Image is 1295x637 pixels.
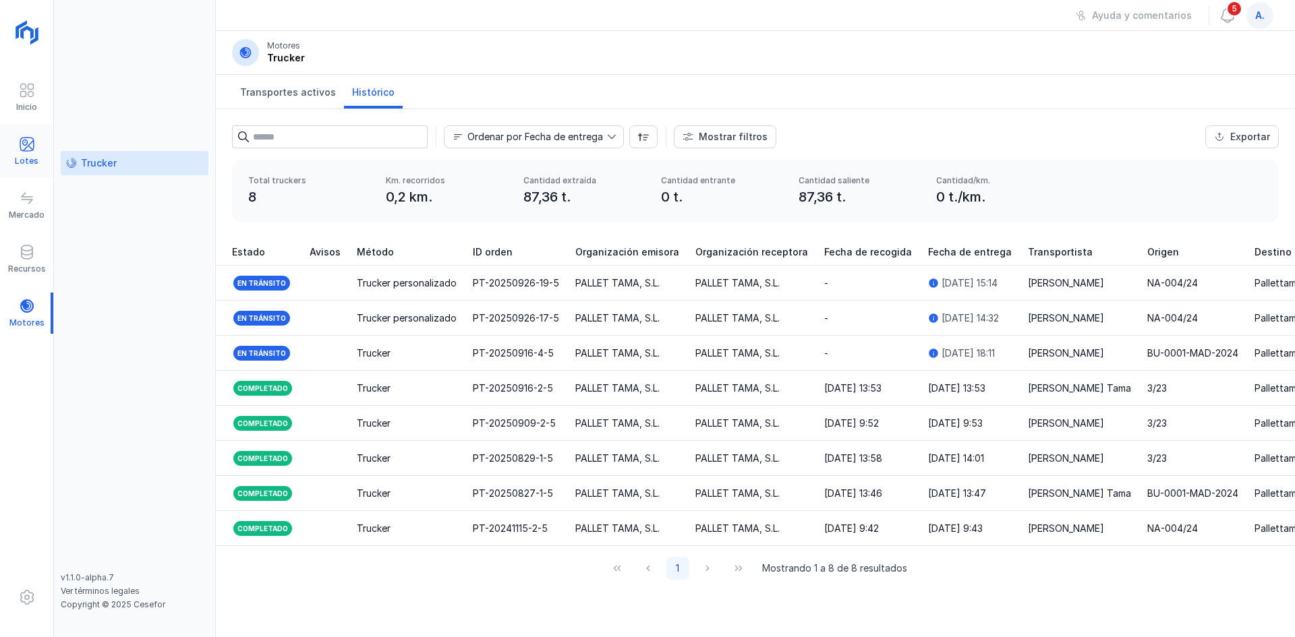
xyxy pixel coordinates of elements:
[824,346,828,360] div: -
[473,276,559,290] div: PT-20250926-19-5
[1147,522,1198,535] div: NA-004/24
[248,187,370,206] div: 8
[357,452,391,465] div: Trucker
[695,276,780,290] div: PALLET TAMA, S.L.
[61,586,140,596] a: Ver términos legales
[1028,346,1104,360] div: [PERSON_NAME]
[473,346,554,360] div: PT-20250916-4-5
[1147,276,1198,290] div: NA-004/24
[824,487,882,500] div: [DATE] 13:46
[61,599,208,610] div: Copyright © 2025 Cesefor
[575,311,660,325] div: PALLET TAMA, S.L.
[9,210,45,220] div: Mercado
[695,487,780,500] div: PALLET TAMA, S.L.
[674,125,776,148] button: Mostrar filtros
[1028,417,1104,430] div: [PERSON_NAME]
[695,522,780,535] div: PALLET TAMA, S.L.
[310,245,341,259] span: Avisos
[661,187,782,206] div: 0 t.
[1028,452,1104,465] div: [PERSON_NAME]
[928,417,983,430] div: [DATE] 9:53
[824,452,882,465] div: [DATE] 13:58
[473,245,513,259] span: ID orden
[1147,487,1238,500] div: BU-0001-MAD-2024
[695,245,808,259] span: Organización receptora
[473,452,553,465] div: PT-20250829-1-5
[824,311,828,325] div: -
[232,245,265,259] span: Estado
[232,75,344,109] a: Transportes activos
[232,274,291,292] div: En tránsito
[523,175,645,186] div: Cantidad extraída
[232,344,291,362] div: En tránsito
[473,417,556,430] div: PT-20250909-2-5
[824,276,828,290] div: -
[357,276,457,290] div: Trucker personalizado
[928,382,985,395] div: [DATE] 13:53
[824,522,879,535] div: [DATE] 9:42
[1147,346,1238,360] div: BU-0001-MAD-2024
[575,452,660,465] div: PALLET TAMA, S.L.
[1147,245,1179,259] span: Origen
[357,522,391,535] div: Trucker
[8,264,46,274] div: Recursos
[1147,311,1198,325] div: NA-004/24
[824,382,882,395] div: [DATE] 13:53
[575,346,660,360] div: PALLET TAMA, S.L.
[467,132,603,142] div: Ordenar por Fecha de entrega
[344,75,403,109] a: Histórico
[248,175,370,186] div: Total truckers
[473,311,559,325] div: PT-20250926-17-5
[1092,9,1192,22] div: Ayuda y comentarios
[1147,417,1167,430] div: 3/23
[661,175,782,186] div: Cantidad entrante
[575,417,660,430] div: PALLET TAMA, S.L.
[473,382,553,395] div: PT-20250916-2-5
[1255,245,1292,259] span: Destino
[473,487,553,500] div: PT-20250827-1-5
[666,557,689,580] button: Page 1
[575,487,660,500] div: PALLET TAMA, S.L.
[1028,487,1131,500] div: [PERSON_NAME] Tama
[699,130,768,144] div: Mostrar filtros
[799,175,920,186] div: Cantidad saliente
[232,520,293,537] div: Completado
[824,245,912,259] span: Fecha de recogida
[1028,276,1104,290] div: [PERSON_NAME]
[575,245,679,259] span: Organización emisora
[936,175,1058,186] div: Cantidad/km.
[357,311,457,325] div: Trucker personalizado
[695,346,780,360] div: PALLET TAMA, S.L.
[1067,4,1201,27] button: Ayuda y comentarios
[267,40,300,51] div: Motores
[232,309,291,327] div: En tránsito
[386,175,507,186] div: Km. recorridos
[352,86,395,99] span: Histórico
[928,522,983,535] div: [DATE] 9:43
[61,572,208,583] div: v1.1.0-alpha.7
[1028,311,1104,325] div: [PERSON_NAME]
[824,417,879,430] div: [DATE] 9:52
[232,485,293,502] div: Completado
[799,187,920,206] div: 87,36 t.
[232,450,293,467] div: Completado
[357,382,391,395] div: Trucker
[1028,382,1131,395] div: [PERSON_NAME] Tama
[15,156,38,166] div: Lotes
[1255,9,1265,22] span: a.
[695,417,780,430] div: PALLET TAMA, S.L.
[928,487,986,500] div: [DATE] 13:47
[232,380,293,397] div: Completado
[942,346,995,360] div: [DATE] 18:11
[575,276,660,290] div: PALLET TAMA, S.L.
[357,346,391,360] div: Trucker
[357,417,391,430] div: Trucker
[10,16,44,49] img: logoRight.svg
[575,382,660,395] div: PALLET TAMA, S.L.
[928,452,984,465] div: [DATE] 14:01
[575,522,660,535] div: PALLET TAMA, S.L.
[386,187,507,206] div: 0,2 km.
[928,245,1012,259] span: Fecha de entrega
[1230,130,1270,144] div: Exportar
[240,86,336,99] span: Transportes activos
